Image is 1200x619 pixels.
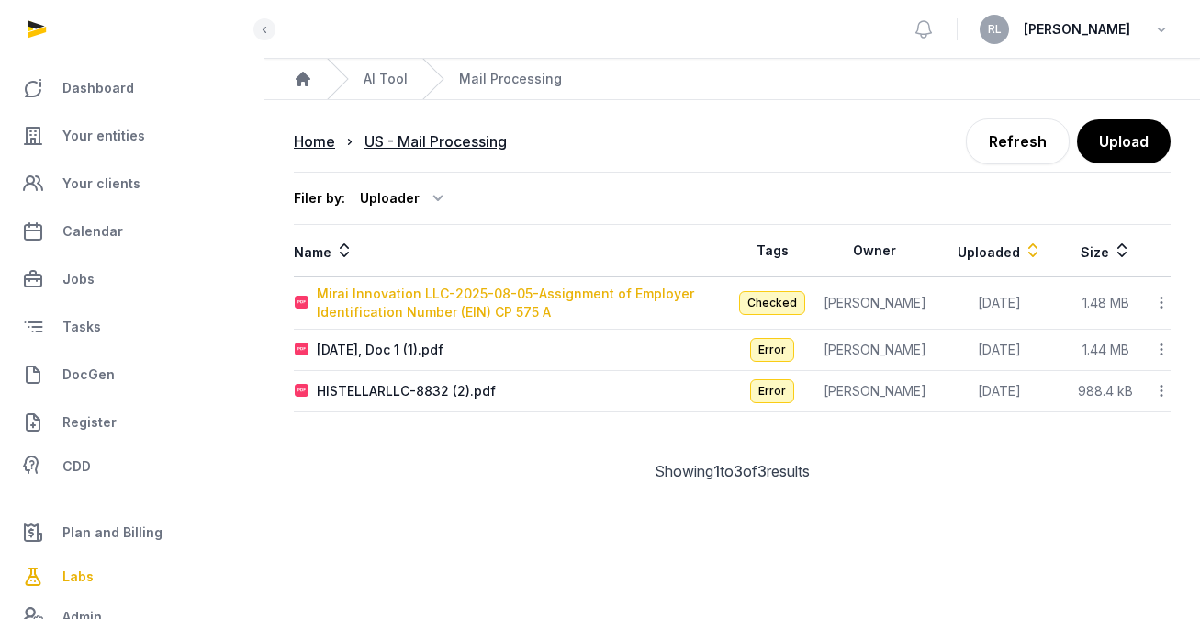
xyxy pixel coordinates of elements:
a: AI Tool [364,70,408,88]
a: Tasks [15,305,249,349]
span: [DATE] [978,295,1021,310]
th: Size [1063,225,1150,277]
th: Name [294,225,733,277]
div: HISTELLARLLC-8832 (2).pdf [317,382,496,400]
span: DocGen [62,364,115,386]
td: [PERSON_NAME] [813,277,936,330]
a: Calendar [15,209,249,253]
a: Dashboard [15,66,249,110]
span: Mail Processing [459,70,562,88]
td: [PERSON_NAME] [813,330,936,371]
th: Owner [813,225,936,277]
div: Showing to of results [294,460,1171,482]
button: RL [980,15,1009,44]
a: Your clients [15,162,249,206]
span: Dashboard [62,77,134,99]
span: RL [988,24,1002,35]
th: Uploaded [936,225,1062,277]
img: pdf.svg [295,343,309,357]
a: Your entities [15,114,249,158]
td: 1.48 MB [1063,277,1150,330]
span: Checked [739,291,805,315]
span: Plan and Billing [62,522,163,544]
td: 988.4 kB [1063,371,1150,412]
span: [PERSON_NAME] [1024,18,1130,40]
a: Register [15,400,249,445]
span: Labs [62,566,94,588]
span: 3 [734,462,743,480]
span: Jobs [62,268,95,290]
span: Calendar [62,220,123,242]
div: Home [294,130,335,152]
div: [DATE], Doc 1 (1).pdf [317,341,443,359]
nav: Breadcrumb [294,119,733,163]
td: [PERSON_NAME] [813,371,936,412]
button: Upload [1077,119,1171,163]
nav: Breadcrumb [264,59,1200,100]
span: Error [750,379,794,403]
td: 1.44 MB [1063,330,1150,371]
span: Error [750,338,794,362]
span: 1 [713,462,720,480]
span: Register [62,411,117,433]
span: [DATE] [978,342,1021,357]
a: Plan and Billing [15,511,249,555]
div: US - Mail Processing [364,130,507,152]
th: Tags [733,225,813,277]
a: DocGen [15,353,249,397]
div: Filer by: [294,189,345,208]
span: 3 [757,462,767,480]
span: [DATE] [978,383,1021,399]
a: Refresh [966,118,1070,164]
span: Tasks [62,316,101,338]
a: CDD [15,448,249,485]
a: Labs [15,555,249,599]
span: Your entities [62,125,145,147]
img: pdf.svg [295,296,309,310]
div: Mirai Innovation LLC-2025-08-05-Assignment of Employer Identification Number (EIN) CP 575 A [317,285,732,321]
a: Jobs [15,257,249,301]
div: Uploader [360,184,449,213]
img: pdf.svg [295,384,309,399]
span: Your clients [62,173,140,195]
span: CDD [62,456,91,478]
